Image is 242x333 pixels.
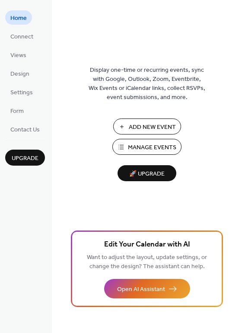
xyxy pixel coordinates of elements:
[87,252,207,272] span: Want to adjust the layout, update settings, or change the design? The assistant can help.
[117,285,165,294] span: Open AI Assistant
[128,143,176,152] span: Manage Events
[10,107,24,116] span: Form
[5,122,45,136] a: Contact Us
[10,70,29,79] span: Design
[5,10,32,25] a: Home
[5,85,38,99] a: Settings
[113,118,181,134] button: Add New Event
[10,51,26,60] span: Views
[5,48,32,62] a: Views
[112,139,181,155] button: Manage Events
[123,168,171,180] span: 🚀 Upgrade
[12,154,38,163] span: Upgrade
[5,150,45,166] button: Upgrade
[10,14,27,23] span: Home
[89,66,205,102] span: Display one-time or recurring events, sync with Google, Outlook, Zoom, Eventbrite, Wix Events or ...
[10,88,33,97] span: Settings
[10,32,33,42] span: Connect
[10,125,40,134] span: Contact Us
[129,123,176,132] span: Add New Event
[5,103,29,118] a: Form
[104,239,190,251] span: Edit Your Calendar with AI
[104,279,190,298] button: Open AI Assistant
[5,29,38,43] a: Connect
[118,165,176,181] button: 🚀 Upgrade
[5,66,35,80] a: Design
